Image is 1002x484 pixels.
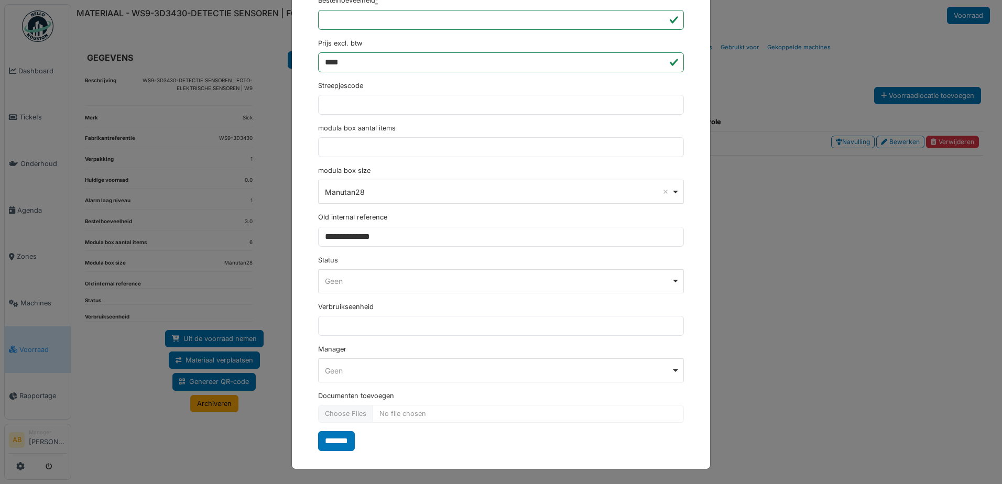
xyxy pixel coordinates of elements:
label: Verbruikseenheid [318,302,374,312]
label: Status [318,255,338,265]
label: modula box aantal items [318,123,396,133]
div: Geen [325,276,671,287]
label: Prijs excl. btw [318,38,362,48]
label: Documenten toevoegen [318,391,394,401]
label: Streepjescode [318,81,363,91]
label: Old internal reference [318,212,387,222]
label: modula box size [318,166,371,175]
button: Remove item: 'Manutan28' [660,186,671,197]
div: Manutan28 [325,186,671,197]
div: Geen [325,365,671,376]
label: Manager [318,344,346,354]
